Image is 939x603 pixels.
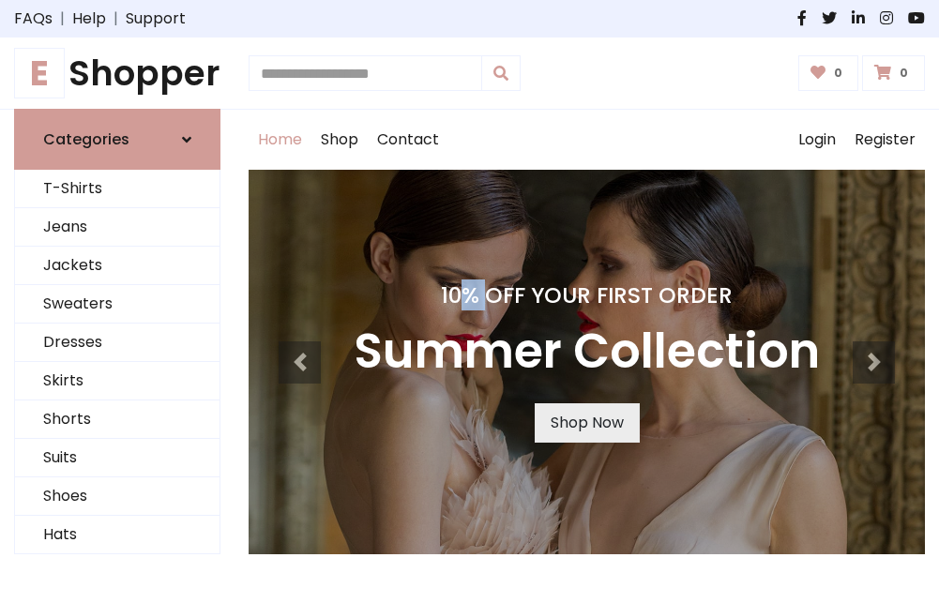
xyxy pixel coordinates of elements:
a: T-Shirts [15,170,220,208]
h1: Shopper [14,53,220,94]
a: Register [845,110,925,170]
a: Shorts [15,400,220,439]
a: Shoes [15,477,220,516]
a: 0 [798,55,859,91]
h3: Summer Collection [354,324,820,381]
a: Shop Now [535,403,640,443]
a: Categories [14,109,220,170]
span: 0 [895,65,913,82]
a: EShopper [14,53,220,94]
h4: 10% Off Your First Order [354,282,820,309]
a: Skirts [15,362,220,400]
a: Contact [368,110,448,170]
a: Login [789,110,845,170]
a: Help [72,8,106,30]
span: E [14,48,65,98]
span: | [53,8,72,30]
a: Jackets [15,247,220,285]
a: Jeans [15,208,220,247]
span: 0 [829,65,847,82]
a: Home [249,110,311,170]
a: Sweaters [15,285,220,324]
a: FAQs [14,8,53,30]
a: Shop [311,110,368,170]
a: 0 [862,55,925,91]
a: Hats [15,516,220,554]
a: Support [126,8,186,30]
span: | [106,8,126,30]
a: Dresses [15,324,220,362]
a: Suits [15,439,220,477]
h6: Categories [43,130,129,148]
